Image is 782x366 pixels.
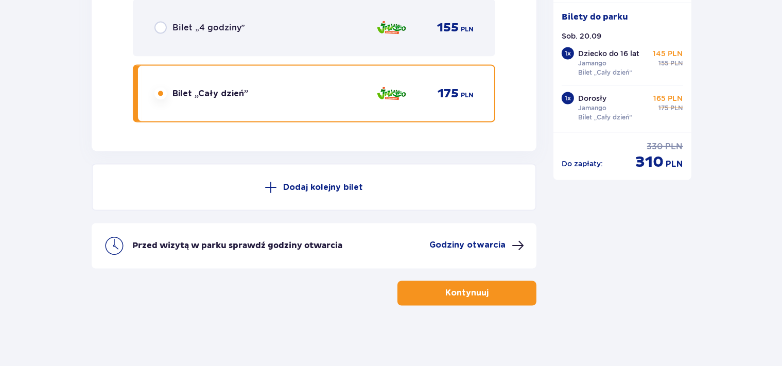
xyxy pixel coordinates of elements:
p: 165 PLN [654,93,683,103]
p: Bilet „Cały dzień” [578,68,632,77]
p: 175 [438,86,459,101]
p: Kontynuuj [445,288,489,299]
div: 1 x [562,47,574,60]
p: PLN [666,141,683,152]
p: Sob. 20.09 [562,31,601,41]
img: clock icon [104,236,125,256]
button: Dodaj kolejny bilet [92,164,537,211]
p: 175 [659,103,669,113]
p: Godziny otwarcia [429,240,506,251]
p: Bilet „Cały dzień” [173,88,249,99]
p: Przed wizytą w parku sprawdź godziny otwarcia [133,240,343,252]
p: PLN [671,59,683,68]
img: zone logo [376,83,407,104]
p: 155 [659,59,669,68]
p: Jamango [578,59,606,68]
p: PLN [671,103,683,113]
button: Kontynuuj [397,281,536,306]
p: Dorosły [578,93,606,103]
button: Godziny otwarcia [429,240,524,252]
img: zone logo [376,17,407,39]
p: PLN [666,159,683,170]
p: Dziecko do 16 lat [578,48,639,59]
p: PLN [461,91,474,100]
p: Do zapłaty : [562,159,603,169]
p: Bilety do parku [562,11,628,23]
p: Bilet „Cały dzień” [578,113,632,122]
p: Dodaj kolejny bilet [283,182,363,193]
p: 145 PLN [653,48,683,59]
div: 1 x [562,92,574,104]
p: Jamango [578,103,606,113]
p: 330 [647,141,664,152]
p: 310 [636,152,664,172]
p: PLN [461,25,474,34]
p: 155 [437,20,459,36]
p: Bilet „4 godziny” [173,22,245,33]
